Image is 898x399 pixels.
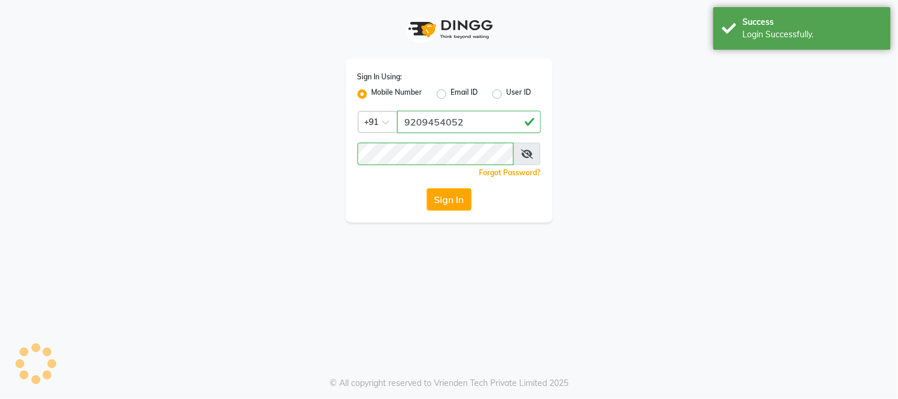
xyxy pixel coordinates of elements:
[358,143,514,165] input: Username
[427,188,472,211] button: Sign In
[397,111,541,133] input: Username
[358,72,403,82] label: Sign In Using:
[402,12,497,47] img: logo1.svg
[372,87,423,101] label: Mobile Number
[743,16,882,28] div: Success
[743,28,882,41] div: Login Successfully.
[451,87,478,101] label: Email ID
[507,87,532,101] label: User ID
[479,168,541,177] a: Forgot Password?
